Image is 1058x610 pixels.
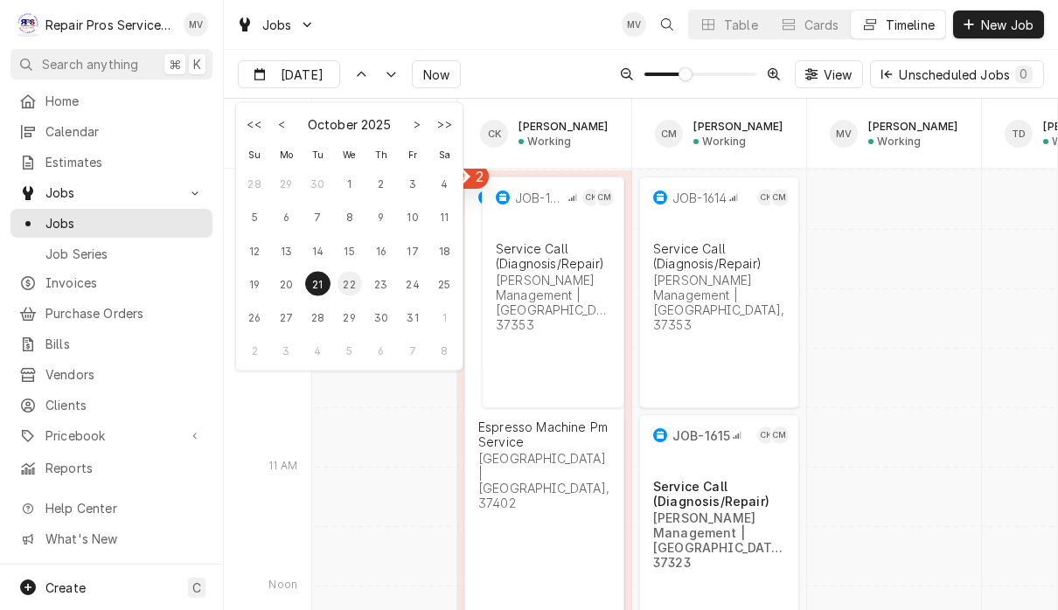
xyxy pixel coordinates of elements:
[886,16,935,34] div: Timeline
[10,329,212,358] a: Bills
[302,171,333,196] div: September 30, 2025
[242,338,267,363] div: 2
[302,272,333,296] div: October 21, 2025
[334,204,365,229] div: October 8, 2025
[428,146,460,163] div: Sa
[10,360,212,389] a: Vendors
[369,305,393,329] div: 30
[302,146,333,163] div: Tu
[16,12,40,37] div: R
[693,120,783,133] div: [PERSON_NAME]
[270,272,302,296] div: October 20, 2025
[478,451,610,510] div: [GEOGRAPHIC_DATA] | [GEOGRAPHIC_DATA], 37402
[397,338,428,363] div: November 7, 2025
[242,238,267,262] div: 12
[45,214,204,232] span: Jobs
[653,510,785,570] div: [PERSON_NAME] Management | [GEOGRAPHIC_DATA], 37323
[45,122,204,141] span: Calendar
[10,239,212,268] a: Job Series
[45,365,204,384] span: Vendors
[369,238,393,262] div: 16
[428,204,460,229] div: October 11, 2025
[305,204,330,229] div: 7
[771,189,789,206] div: CM
[10,494,212,523] a: Go to Help Center
[877,135,921,148] div: Working
[653,241,785,271] div: Service Call (Diagnosis/Repair)
[242,171,267,196] div: 28
[527,135,571,148] div: Working
[338,171,362,196] div: 1
[10,148,212,177] a: Estimates
[496,273,610,332] div: [PERSON_NAME] Management | [GEOGRAPHIC_DATA], 37353
[478,419,610,449] div: Espresso Machine Pm Service
[369,171,393,196] div: 2
[480,120,508,148] div: Caleb Kvale's Avatar
[10,391,212,419] a: Clients
[899,66,1033,84] div: Unscheduled Jobs
[274,238,298,262] div: 13
[242,272,267,296] div: 19
[42,55,138,73] span: Search anything
[305,272,330,296] div: 21
[757,426,775,444] div: Caleb Kvale's Avatar
[365,338,397,363] div: November 6, 2025
[10,421,212,450] a: Go to Pricebook
[978,16,1037,34] span: New Job
[653,479,785,509] div: Service Call (Diagnosis/Repair)
[420,66,453,84] span: Now
[653,10,681,38] button: Open search
[365,305,397,329] div: October 30, 2025
[10,299,212,328] a: Purchase Orders
[432,338,456,363] div: 8
[653,273,785,332] div: [PERSON_NAME] Management | [GEOGRAPHIC_DATA], 37353
[16,12,40,37] div: Repair Pros Services Inc's Avatar
[274,171,298,196] div: 29
[305,238,330,262] div: 14
[45,184,177,202] span: Jobs
[400,171,425,196] div: 3
[622,12,646,37] div: MV
[45,92,204,110] span: Home
[224,99,311,169] div: SPACE for context menu
[795,60,864,88] button: View
[302,204,333,229] div: October 7, 2025
[45,16,174,34] div: Repair Pros Services Inc
[45,459,204,477] span: Reports
[334,146,365,163] div: We
[804,16,839,34] div: Cards
[369,272,393,296] div: 23
[870,60,1044,88] button: Unscheduled Jobs0
[10,454,212,482] a: Reports
[10,178,212,207] a: Go to Jobs
[338,338,362,363] div: 5
[184,12,208,37] div: MV
[655,120,683,148] div: Colten McCurry's Avatar
[757,426,775,444] div: CK
[338,204,362,229] div: 8
[239,204,270,229] div: October 5, 2025
[270,204,302,229] div: October 6, 2025
[365,238,397,262] div: October 16, 2025
[771,189,789,206] div: Colten McCurry's Avatar
[582,189,600,206] div: CK
[1019,65,1029,83] div: 0
[596,189,614,206] div: CM
[400,204,425,229] div: 10
[432,305,456,329] div: 1
[45,530,202,548] span: What's New
[169,55,181,73] span: ⌘
[270,146,302,163] div: Mo
[432,204,456,229] div: 11
[242,204,267,229] div: 5
[519,120,608,133] div: [PERSON_NAME]
[305,305,330,329] div: 28
[338,272,362,296] div: 22
[45,580,86,595] span: Create
[480,120,508,148] div: CK
[582,189,600,206] div: Caleb Kvale's Avatar
[365,204,397,229] div: October 9, 2025
[334,171,365,196] div: October 1, 2025
[397,171,428,196] div: October 3, 2025
[428,238,460,262] div: October 18, 2025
